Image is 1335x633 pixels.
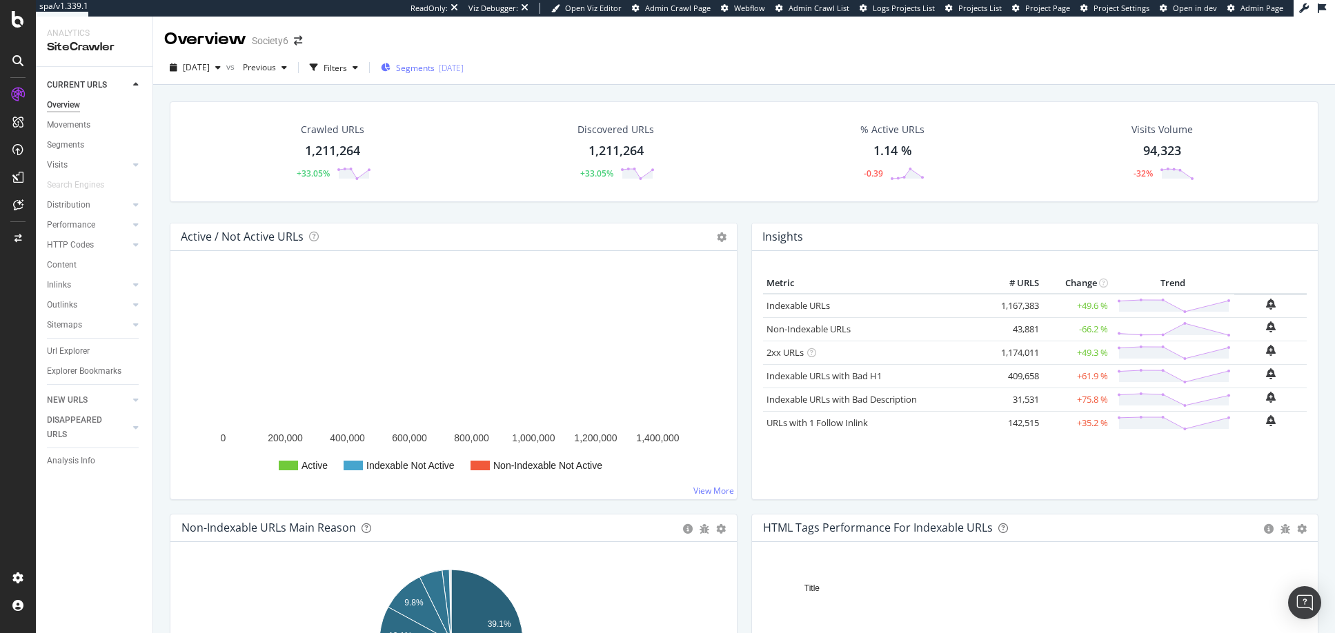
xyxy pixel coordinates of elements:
span: Webflow [734,3,765,13]
div: 1.14 % [873,142,912,160]
th: Trend [1111,273,1234,294]
a: Non-Indexable URLs [767,323,851,335]
text: 600,000 [392,432,427,443]
div: arrow-right-arrow-left [294,36,302,46]
div: +33.05% [297,168,330,179]
div: SiteCrawler [47,39,141,55]
div: Outlinks [47,298,77,312]
span: Project Page [1025,3,1070,13]
div: -0.39 [864,168,883,179]
text: 1,400,000 [636,432,679,443]
span: Project Settings [1094,3,1149,13]
text: 200,000 [268,432,303,443]
div: bell-plus [1266,392,1276,403]
td: 409,658 [987,364,1042,388]
a: Admin Crawl List [775,3,849,14]
div: Url Explorer [47,344,90,359]
div: 1,211,264 [589,142,644,160]
td: 1,174,011 [987,341,1042,364]
div: Sitemaps [47,318,82,332]
span: Logs Projects List [873,3,935,13]
a: Sitemaps [47,318,129,332]
span: Segments [396,62,435,74]
td: +75.8 % [1042,388,1111,411]
th: Change [1042,273,1111,294]
div: A chart. [181,273,726,488]
div: Explorer Bookmarks [47,364,121,379]
button: Previous [237,57,293,79]
button: Filters [304,57,364,79]
a: Open in dev [1160,3,1217,14]
div: Analysis Info [47,454,95,468]
a: Search Engines [47,178,118,192]
div: Search Engines [47,178,104,192]
a: Project Settings [1080,3,1149,14]
text: 9.8% [404,598,424,607]
a: CURRENT URLS [47,78,129,92]
button: Segments[DATE] [375,57,469,79]
a: Admin Crawl Page [632,3,711,14]
td: 1,167,383 [987,294,1042,318]
div: % Active URLs [860,123,924,137]
a: Indexable URLs with Bad H1 [767,370,882,382]
div: Visits Volume [1131,123,1193,137]
div: bell-plus [1266,299,1276,310]
div: Society6 [252,34,288,48]
div: Open Intercom Messenger [1288,586,1321,619]
text: Indexable Not Active [366,460,455,471]
a: Indexable URLs [767,299,830,312]
a: URLs with 1 Follow Inlink [767,416,868,429]
a: HTTP Codes [47,238,129,252]
div: 1,211,264 [305,142,360,160]
div: bell-plus [1266,321,1276,332]
div: 94,323 [1143,142,1181,160]
div: bell-plus [1266,345,1276,356]
text: 400,000 [330,432,365,443]
div: Overview [164,28,246,51]
a: Logs Projects List [860,3,935,14]
a: Project Page [1012,3,1070,14]
h4: Active / Not Active URLs [181,228,304,246]
div: ReadOnly: [411,3,448,14]
td: 43,881 [987,317,1042,341]
text: Non-Indexable Not Active [493,460,602,471]
a: Indexable URLs with Bad Description [767,393,917,405]
td: +61.9 % [1042,364,1111,388]
div: circle-info [683,524,693,534]
div: Filters [324,62,347,74]
text: 800,000 [454,432,489,443]
i: Options [717,232,726,242]
a: Overview [47,98,143,112]
a: Analysis Info [47,454,143,468]
span: Admin Crawl List [789,3,849,13]
td: +49.6 % [1042,294,1111,318]
div: circle-info [1264,524,1274,534]
a: Distribution [47,198,129,212]
div: bug [1280,524,1290,534]
th: Metric [763,273,988,294]
td: 142,515 [987,411,1042,434]
a: Webflow [721,3,765,14]
div: NEW URLS [47,393,88,408]
div: HTTP Codes [47,238,94,252]
span: Open in dev [1173,3,1217,13]
span: Open Viz Editor [565,3,622,13]
div: Overview [47,98,80,112]
div: -32% [1134,168,1153,179]
a: Admin Page [1227,3,1283,14]
button: [DATE] [164,57,226,79]
div: Distribution [47,198,90,212]
div: Visits [47,158,68,172]
a: 2xx URLs [767,346,804,359]
a: Outlinks [47,298,129,312]
span: Admin Crawl Page [645,3,711,13]
th: # URLS [987,273,1042,294]
span: Admin Page [1240,3,1283,13]
text: 1,000,000 [512,432,555,443]
text: 39.1% [488,619,511,629]
a: DISAPPEARED URLS [47,413,129,442]
div: Non-Indexable URLs Main Reason [181,521,356,534]
div: bell-plus [1266,368,1276,379]
div: Movements [47,118,90,132]
div: gear [1297,524,1307,534]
